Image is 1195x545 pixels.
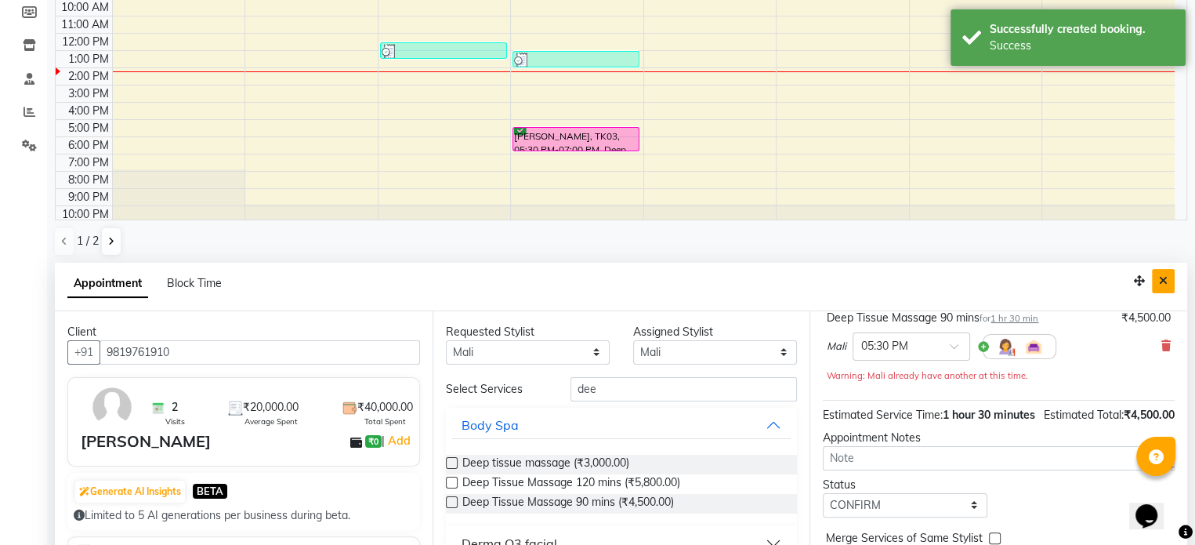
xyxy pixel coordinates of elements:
button: Generate AI Insights [75,481,185,503]
span: Deep tissue massage (₹3,000.00) [462,455,629,474]
div: Limited to 5 AI generations per business during beta. [74,507,414,524]
button: +91 [67,340,100,365]
span: Mali [827,339,846,354]
div: 3:00 PM [65,85,112,102]
div: Client [67,324,420,340]
div: Successfully created booking. [990,21,1174,38]
span: Estimated Service Time: [823,408,943,422]
span: Block Time [167,276,222,290]
small: for [980,313,1038,324]
div: Select Services [434,381,559,398]
div: 7:00 PM [65,154,112,171]
button: Close [1152,269,1175,293]
div: [PERSON_NAME], TK01, 12:35 PM-01:35 PM, 25 Massages for 25K [381,43,506,58]
span: 2 [172,399,178,416]
div: [PERSON_NAME], TK02, 01:05 PM-02:05 PM, 50 Massages for 50k [513,52,639,67]
span: Deep Tissue Massage 120 mins (₹5,800.00) [462,474,680,494]
div: 11:00 AM [58,16,112,33]
iframe: chat widget [1129,482,1179,529]
div: Status [823,477,987,493]
input: Search by Name/Mobile/Email/Code [100,340,420,365]
div: Deep Tissue Massage 90 mins [827,310,1038,326]
span: ₹40,000.00 [357,399,413,416]
span: Total Spent [364,416,406,427]
a: Add [385,431,412,450]
img: Interior.png [1024,337,1043,356]
span: Estimated Total: [1044,408,1124,422]
span: 1 hr 30 min [990,313,1038,324]
img: Hairdresser.png [996,337,1015,356]
span: ₹0 [365,435,382,448]
div: 6:00 PM [65,137,112,154]
span: 1 hour 30 minutes [943,408,1035,422]
span: 1 / 2 [77,233,99,249]
img: avatar [89,384,135,430]
span: Appointment [67,270,148,298]
div: 10:00 PM [59,206,112,223]
div: 8:00 PM [65,172,112,188]
div: ₹4,500.00 [1121,310,1171,326]
span: Visits [165,416,185,427]
div: 12:00 PM [59,34,112,50]
span: Average Spent [244,416,298,427]
div: 9:00 PM [65,189,112,205]
small: Warning: Mali already have another at this time. [827,370,1028,381]
div: Requested Stylist [446,324,610,340]
div: 1:00 PM [65,51,112,67]
span: | [382,431,412,450]
span: Deep Tissue Massage 90 mins (₹4,500.00) [462,494,674,514]
div: Appointment Notes [823,430,1175,446]
div: Body Spa [462,416,519,434]
div: [PERSON_NAME] [81,430,211,453]
div: 2:00 PM [65,68,112,85]
div: Assigned Stylist [633,324,797,340]
div: Success [990,38,1174,54]
div: 4:00 PM [65,103,112,119]
div: [PERSON_NAME], TK03, 05:30 PM-07:00 PM, Deep Tissue Massage 90 mins [513,128,639,151]
input: Search by service name [570,377,797,401]
span: ₹20,000.00 [243,399,299,416]
span: ₹4,500.00 [1124,408,1175,422]
button: Body Spa [452,411,791,439]
span: BETA [193,484,227,499]
div: 5:00 PM [65,120,112,136]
